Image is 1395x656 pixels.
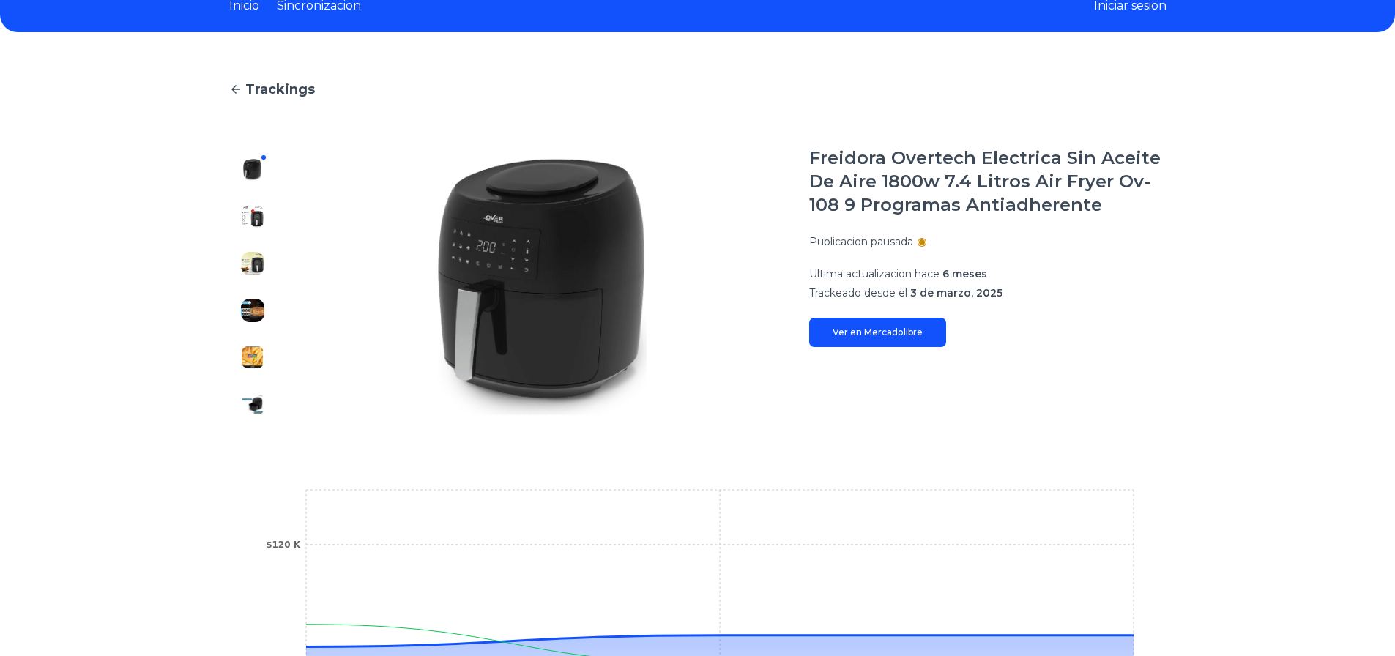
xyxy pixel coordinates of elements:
tspan: $120 K [266,540,301,550]
img: Freidora Overtech Electrica Sin Aceite De Aire 1800w 7.4 Litros Air Fryer Ov-108 9 Programas Anti... [241,252,264,275]
img: Freidora Overtech Electrica Sin Aceite De Aire 1800w 7.4 Litros Air Fryer Ov-108 9 Programas Anti... [241,392,264,416]
span: Trackeado desde el [809,286,907,299]
span: Trackings [245,79,315,100]
h1: Freidora Overtech Electrica Sin Aceite De Aire 1800w 7.4 Litros Air Fryer Ov-108 9 Programas Anti... [809,146,1167,217]
p: Publicacion pausada [809,234,913,249]
img: Freidora Overtech Electrica Sin Aceite De Aire 1800w 7.4 Litros Air Fryer Ov-108 9 Programas Anti... [241,299,264,322]
span: 3 de marzo, 2025 [910,286,1002,299]
img: Freidora Overtech Electrica Sin Aceite De Aire 1800w 7.4 Litros Air Fryer Ov-108 9 Programas Anti... [241,158,264,182]
img: Freidora Overtech Electrica Sin Aceite De Aire 1800w 7.4 Litros Air Fryer Ov-108 9 Programas Anti... [241,205,264,228]
a: Trackings [229,79,1167,100]
span: 6 meses [942,267,987,280]
span: Ultima actualizacion hace [809,267,940,280]
img: Freidora Overtech Electrica Sin Aceite De Aire 1800w 7.4 Litros Air Fryer Ov-108 9 Programas Anti... [241,346,264,369]
img: Freidora Overtech Electrica Sin Aceite De Aire 1800w 7.4 Litros Air Fryer Ov-108 9 Programas Anti... [305,146,780,428]
a: Ver en Mercadolibre [809,318,946,347]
